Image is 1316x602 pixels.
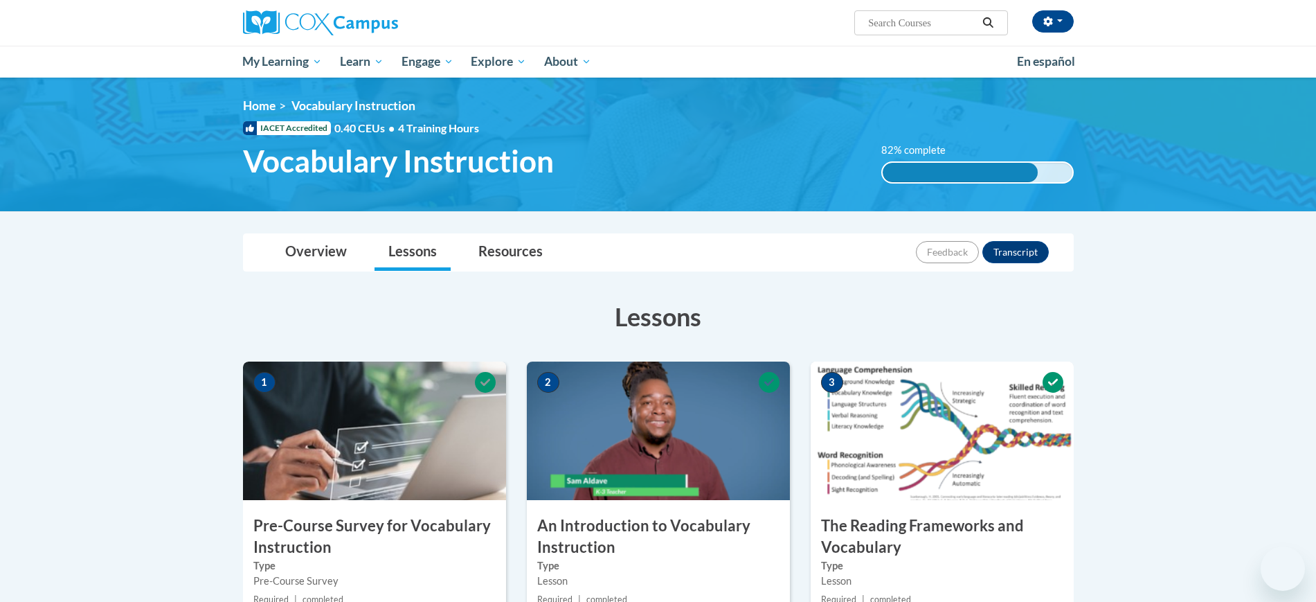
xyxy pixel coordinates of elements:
[243,362,506,500] img: Course Image
[537,558,779,574] label: Type
[527,362,790,500] img: Course Image
[527,515,790,558] h3: An Introduction to Vocabulary Instruction
[535,46,600,78] a: About
[253,372,276,393] span: 1
[883,163,1038,182] div: 82% complete
[867,15,977,31] input: Search Courses
[271,234,361,271] a: Overview
[375,234,451,271] a: Lessons
[242,53,322,70] span: My Learning
[977,15,998,31] button: Search
[537,574,779,589] div: Lesson
[234,46,332,78] a: My Learning
[393,46,462,78] a: Engage
[340,53,384,70] span: Learn
[811,515,1074,558] h3: The Reading Frameworks and Vocabulary
[544,53,591,70] span: About
[811,362,1074,500] img: Course Image
[465,234,557,271] a: Resources
[881,143,961,158] label: 82% complete
[1008,47,1084,76] a: En español
[334,121,398,136] span: 0.40 CEUs
[243,10,506,35] a: Cox Campus
[222,46,1094,78] div: Main menu
[243,143,554,179] span: Vocabulary Instruction
[821,372,843,393] span: 3
[821,574,1063,589] div: Lesson
[537,372,559,393] span: 2
[462,46,535,78] a: Explore
[291,98,415,113] span: Vocabulary Instruction
[1032,10,1074,33] button: Account Settings
[398,121,479,134] span: 4 Training Hours
[1017,54,1075,69] span: En español
[243,121,331,135] span: IACET Accredited
[243,299,1074,334] h3: Lessons
[1261,547,1305,591] iframe: Button to launch messaging window
[243,10,398,35] img: Cox Campus
[471,53,526,70] span: Explore
[253,558,496,574] label: Type
[402,53,453,70] span: Engage
[331,46,393,78] a: Learn
[243,515,506,558] h3: Pre-Course Survey for Vocabulary Instruction
[916,241,979,263] button: Feedback
[388,121,395,134] span: •
[982,241,1049,263] button: Transcript
[821,558,1063,574] label: Type
[243,98,276,113] a: Home
[253,574,496,589] div: Pre-Course Survey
